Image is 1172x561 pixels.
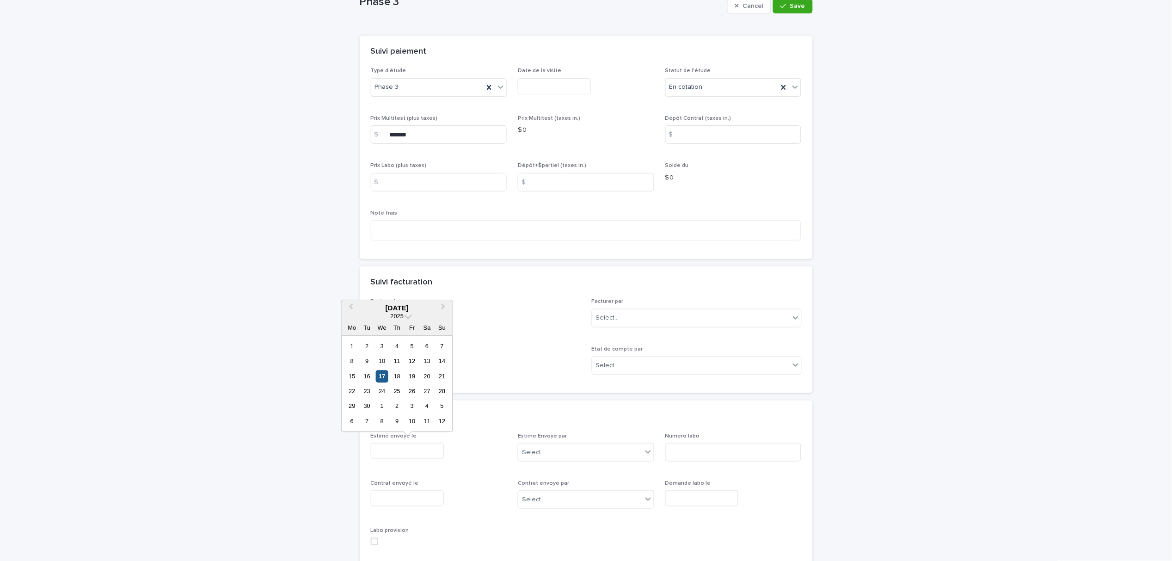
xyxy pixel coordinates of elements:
button: Next Month [437,301,452,316]
div: Su [436,321,448,334]
span: En cotation [669,82,703,92]
div: $ [518,173,536,191]
div: Choose Thursday, 2 October 2025 [391,400,403,413]
span: Note frais [371,210,398,216]
div: Choose Wednesday, 3 September 2025 [376,340,388,352]
div: Choose Saturday, 4 October 2025 [421,400,433,413]
span: Facturer le [371,299,399,304]
div: Choose Sunday, 21 September 2025 [436,370,448,382]
div: Choose Monday, 29 September 2025 [346,400,358,413]
span: Date de la visite [518,68,561,74]
h2: Suivi paiement [371,47,427,57]
span: Solde du [665,163,689,168]
div: Choose Sunday, 14 September 2025 [436,355,448,368]
span: Save [790,3,805,9]
div: Choose Monday, 8 September 2025 [346,355,358,368]
div: Choose Tuesday, 30 September 2025 [361,400,373,413]
div: [DATE] [342,304,453,312]
div: Choose Wednesday, 10 September 2025 [376,355,388,368]
div: Fr [406,321,418,334]
div: Choose Monday, 22 September 2025 [346,385,358,398]
span: Type d'étude [371,68,406,74]
span: Demande labo le [665,481,711,486]
p: $ 0 [518,125,654,135]
div: Choose Friday, 19 September 2025 [406,370,418,382]
span: Estime Envoye par [518,433,567,439]
span: Prix Labo (plus taxes) [371,163,427,168]
div: Choose Wednesday, 1 October 2025 [376,400,388,413]
div: Choose Tuesday, 23 September 2025 [361,385,373,398]
span: Contrat envoye par [518,481,569,486]
div: We [376,321,388,334]
h2: Suivi facturation [371,277,433,288]
div: Choose Saturday, 6 September 2025 [421,340,433,352]
div: $ [665,125,684,144]
span: Statut de l'étude [665,68,711,74]
span: Numero labo [665,433,700,439]
span: Contrat envoyé le [371,481,419,486]
div: Choose Thursday, 18 September 2025 [391,370,403,382]
div: Choose Tuesday, 7 October 2025 [361,415,373,428]
div: Choose Sunday, 28 September 2025 [436,385,448,398]
div: Choose Thursday, 11 September 2025 [391,355,403,368]
div: Choose Friday, 5 September 2025 [406,340,418,352]
div: Select... [522,495,545,505]
div: Choose Friday, 3 October 2025 [406,400,418,413]
div: Choose Wednesday, 24 September 2025 [376,385,388,398]
span: 2025 [391,313,404,320]
div: Choose Wednesday, 8 October 2025 [376,415,388,428]
div: Select... [596,313,619,323]
div: Mo [346,321,358,334]
div: Choose Thursday, 4 September 2025 [391,340,403,352]
div: Choose Monday, 1 September 2025 [346,340,358,352]
div: Choose Wednesday, 17 September 2025 [376,370,388,382]
div: Choose Sunday, 7 September 2025 [436,340,448,352]
div: Choose Saturday, 11 October 2025 [421,415,433,428]
span: Labo provision [371,528,409,533]
div: Choose Thursday, 25 September 2025 [391,385,403,398]
span: Dépôt Contrat (taxes in.) [665,116,731,121]
div: Choose Monday, 6 October 2025 [346,415,358,428]
div: Sa [421,321,433,334]
div: month 2025-09 [344,339,449,429]
div: Choose Saturday, 27 September 2025 [421,385,433,398]
div: Choose Saturday, 13 September 2025 [421,355,433,368]
div: Choose Sunday, 5 October 2025 [436,400,448,413]
button: Previous Month [343,301,357,316]
div: Choose Friday, 10 October 2025 [406,415,418,428]
span: Phase 3 [375,82,399,92]
div: Choose Saturday, 20 September 2025 [421,370,433,382]
span: Facturer par [592,299,624,304]
span: Etat de compte par [592,346,643,352]
div: Th [391,321,403,334]
span: Dépôt+$partiel (taxes in.) [518,163,586,168]
div: Choose Friday, 12 September 2025 [406,355,418,368]
div: Tu [361,321,373,334]
div: $ [371,125,389,144]
div: Choose Thursday, 9 October 2025 [391,415,403,428]
div: Choose Sunday, 12 October 2025 [436,415,448,428]
span: Prix Multitest (taxes in.) [518,116,580,121]
span: Prix Multitest (plus taxes) [371,116,438,121]
div: Choose Friday, 26 September 2025 [406,385,418,398]
div: Select... [596,361,619,370]
div: Select... [522,448,545,457]
span: Cancel [742,3,763,9]
div: Choose Tuesday, 2 September 2025 [361,340,373,352]
div: Choose Tuesday, 16 September 2025 [361,370,373,382]
div: $ [371,173,389,191]
div: Choose Tuesday, 9 September 2025 [361,355,373,368]
p: $ 0 [665,173,802,183]
div: Choose Monday, 15 September 2025 [346,370,358,382]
